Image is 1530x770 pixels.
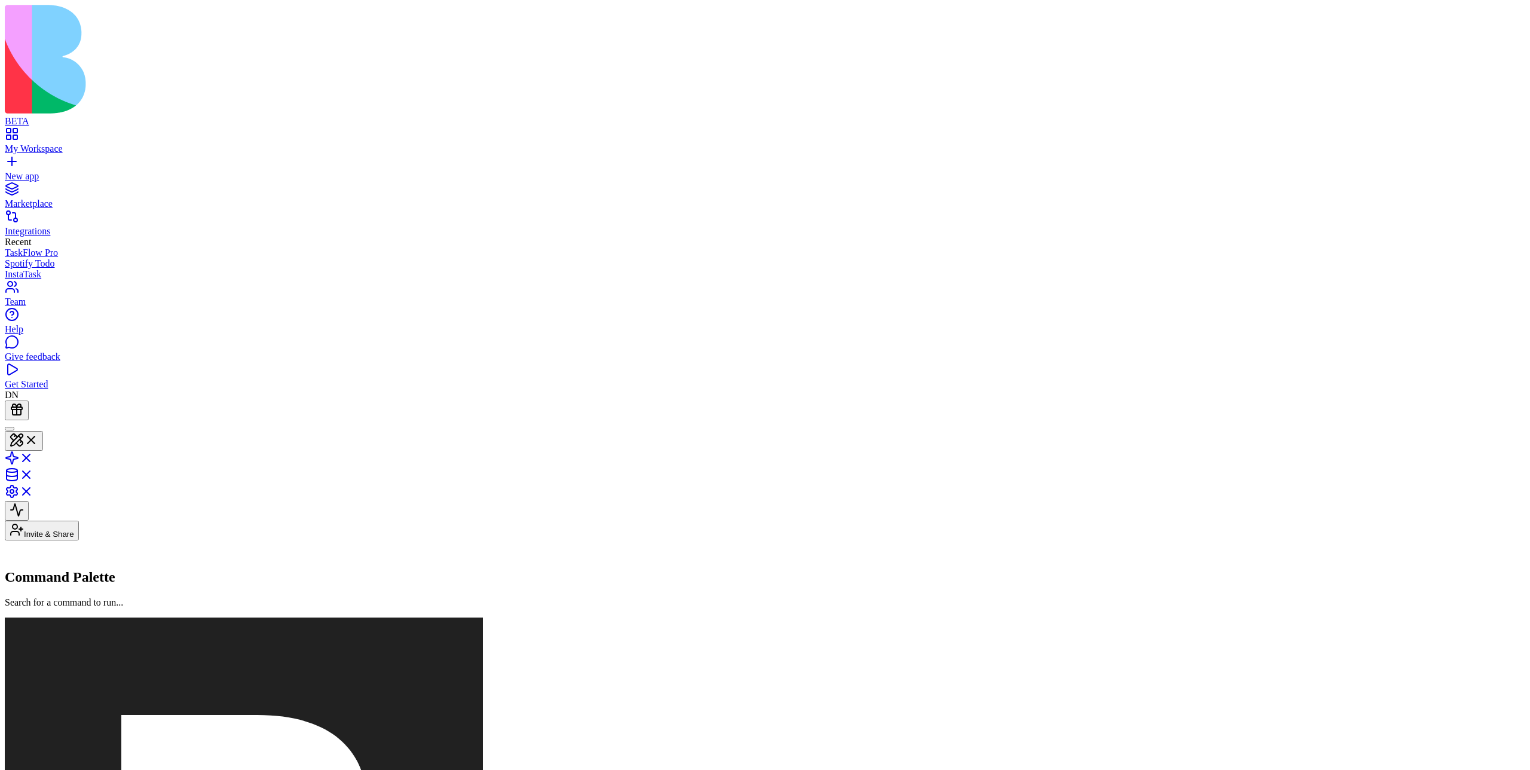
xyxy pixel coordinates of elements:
[5,258,1525,269] a: Spotify Todo
[5,341,1525,362] a: Give feedback
[5,286,1525,307] a: Team
[5,521,79,540] button: Invite & Share
[5,597,1525,608] p: Search for a command to run...
[5,569,1525,585] h2: Command Palette
[5,133,1525,154] a: My Workspace
[5,160,1525,182] a: New app
[5,105,1525,127] a: BETA
[5,116,1525,127] div: BETA
[5,171,1525,182] div: New app
[5,215,1525,237] a: Integrations
[5,143,1525,154] div: My Workspace
[5,5,485,114] img: logo
[5,198,1525,209] div: Marketplace
[5,313,1525,335] a: Help
[5,237,31,247] span: Recent
[5,188,1525,209] a: Marketplace
[5,390,19,400] span: DN
[5,247,1525,258] a: TaskFlow Pro
[5,368,1525,390] a: Get Started
[5,269,1525,280] a: InstaTask
[5,352,1525,362] div: Give feedback
[5,226,1525,237] div: Integrations
[5,324,1525,335] div: Help
[5,379,1525,390] div: Get Started
[5,297,1525,307] div: Team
